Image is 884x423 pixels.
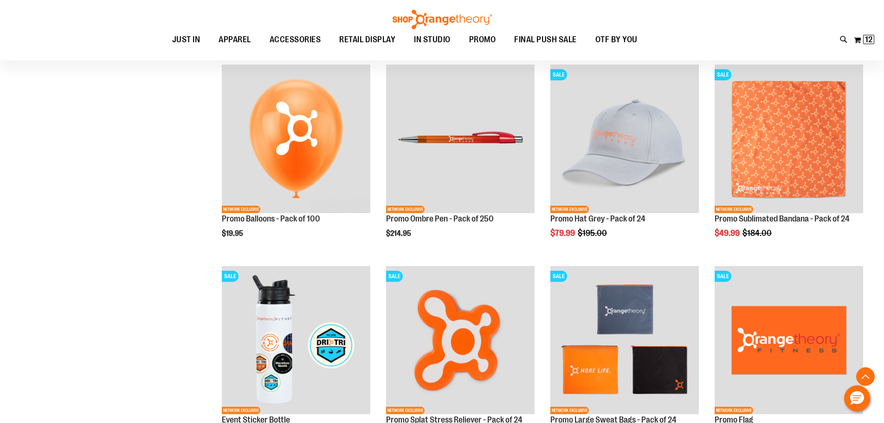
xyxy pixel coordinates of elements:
[586,29,647,51] a: OTF BY YOU
[172,29,200,50] span: JUST IN
[710,60,868,261] div: product
[505,29,586,51] a: FINAL PUSH SALE
[222,407,260,414] span: NETWORK EXCLUSIVE
[550,228,576,238] span: $79.99
[595,29,638,50] span: OTF BY YOU
[217,60,375,261] div: product
[578,228,608,238] span: $195.00
[550,214,645,223] a: Promo Hat Grey - Pack of 24
[209,29,260,51] a: APPAREL
[715,228,741,238] span: $49.99
[715,271,731,282] span: SALE
[386,229,413,238] span: $214.95
[222,229,245,238] span: $19.95
[386,214,494,223] a: Promo Ombre Pen - Pack of 250
[550,407,589,414] span: NETWORK EXCLUSIVE
[550,266,699,416] a: Product image for Large Sweat Bags - Pack of 24SALENETWORK EXCLUSIVE
[222,271,239,282] span: SALE
[260,29,330,51] a: ACCESSORIES
[550,206,589,213] span: NETWORK EXCLUSIVE
[550,65,699,215] a: Product image for Promo Hat Grey - Pack of 24SALENETWORK EXCLUSIVE
[715,69,731,80] span: SALE
[222,266,370,415] img: Event Sticker Bottle
[715,266,863,416] a: Product image for Promo Flag OrangeSALENETWORK EXCLUSIVE
[715,266,863,415] img: Product image for Promo Flag Orange
[460,29,505,50] a: PROMO
[715,65,863,213] img: Product image for Sublimated Bandana - Pack of 24
[222,65,370,215] a: Product image for Promo Balloons - Pack of 100NETWORK EXCLUSIVE
[386,65,535,215] a: Product image for Promo Ombre Pen Red - Pack of 250NETWORK EXCLUSIVE
[715,407,753,414] span: NETWORK EXCLUSIVE
[414,29,451,50] span: IN STUDIO
[222,65,370,213] img: Product image for Promo Balloons - Pack of 100
[546,60,703,261] div: product
[386,266,535,416] a: Product image for Splat Stress Reliever - Pack of 24SALENETWORK EXCLUSIVE
[391,10,493,29] img: Shop Orangetheory
[550,69,567,80] span: SALE
[270,29,321,50] span: ACCESSORIES
[844,385,870,411] button: Hello, have a question? Let’s chat.
[386,206,425,213] span: NETWORK EXCLUSIVE
[715,206,753,213] span: NETWORK EXCLUSIVE
[222,206,260,213] span: NETWORK EXCLUSIVE
[550,65,699,213] img: Product image for Promo Hat Grey - Pack of 24
[742,228,773,238] span: $184.00
[856,367,875,386] button: Back To Top
[514,29,577,50] span: FINAL PUSH SALE
[339,29,395,50] span: RETAIL DISPLAY
[219,29,251,50] span: APPAREL
[222,266,370,416] a: Event Sticker BottleSALENETWORK EXCLUSIVE
[381,60,539,261] div: product
[715,214,850,223] a: Promo Sublimated Bandana - Pack of 24
[550,271,567,282] span: SALE
[405,29,460,51] a: IN STUDIO
[330,29,405,51] a: RETAIL DISPLAY
[386,271,403,282] span: SALE
[163,29,210,51] a: JUST IN
[386,65,535,213] img: Product image for Promo Ombre Pen Red - Pack of 250
[386,407,425,414] span: NETWORK EXCLUSIVE
[550,266,699,415] img: Product image for Large Sweat Bags - Pack of 24
[865,35,872,44] span: 12
[469,29,496,50] span: PROMO
[715,65,863,215] a: Product image for Sublimated Bandana - Pack of 24SALENETWORK EXCLUSIVE
[386,266,535,415] img: Product image for Splat Stress Reliever - Pack of 24
[222,214,320,223] a: Promo Balloons - Pack of 100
